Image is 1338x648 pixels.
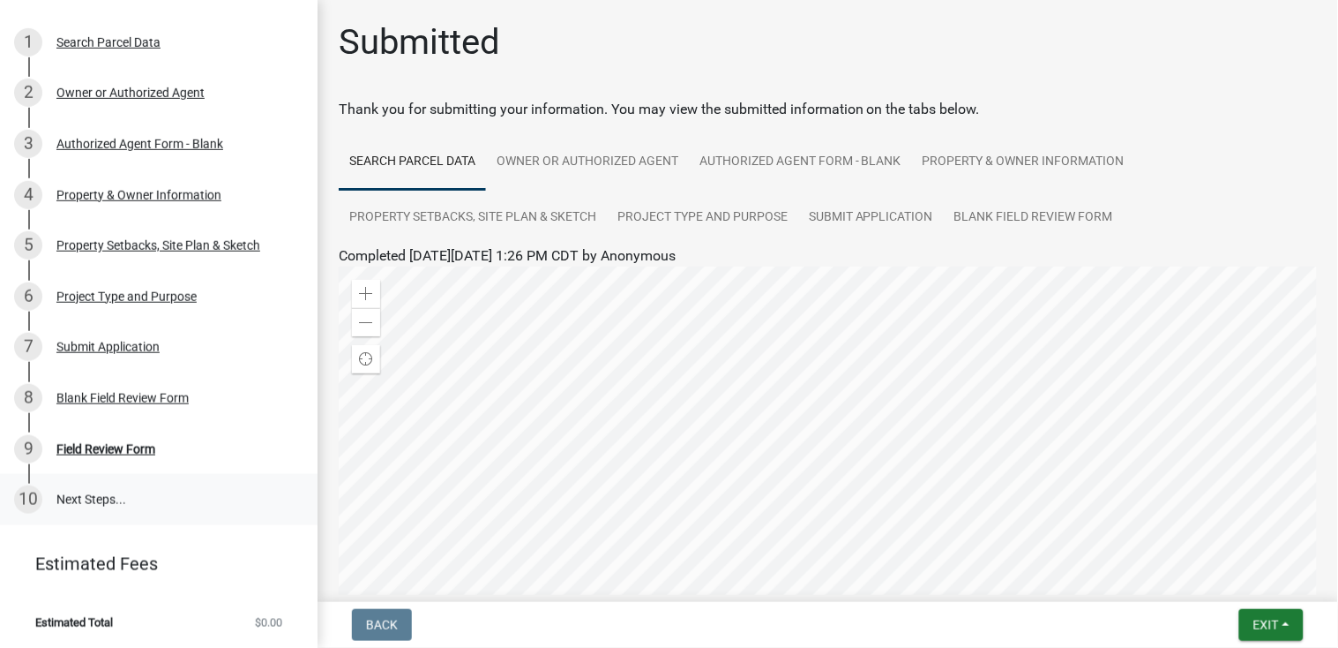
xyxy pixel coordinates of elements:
[689,134,912,191] a: Authorized Agent Form - Blank
[366,618,398,632] span: Back
[56,290,197,303] div: Project Type and Purpose
[352,308,380,336] div: Zoom out
[352,280,380,308] div: Zoom in
[339,190,607,246] a: Property Setbacks, Site Plan & Sketch
[352,609,412,641] button: Back
[35,617,113,629] span: Estimated Total
[912,134,1135,191] a: Property & Owner Information
[56,239,260,252] div: Property Setbacks, Site Plan & Sketch
[56,341,160,353] div: Submit Application
[56,138,223,150] div: Authorized Agent Form - Blank
[14,181,42,209] div: 4
[944,190,1124,246] a: Blank Field Review Form
[607,190,798,246] a: Project Type and Purpose
[14,28,42,57] div: 1
[255,617,282,629] span: $0.00
[56,36,161,49] div: Search Parcel Data
[56,189,221,201] div: Property & Owner Information
[56,87,205,99] div: Owner or Authorized Agent
[798,190,944,246] a: Submit Application
[1239,609,1304,641] button: Exit
[14,435,42,463] div: 9
[14,546,289,582] a: Estimated Fees
[14,79,42,107] div: 2
[56,443,155,456] div: Field Review Form
[14,384,42,412] div: 8
[339,99,1317,120] div: Thank you for submitting your information. You may view the submitted information on the tabs below.
[486,134,689,191] a: Owner or Authorized Agent
[339,247,676,264] span: Completed [DATE][DATE] 1:26 PM CDT by Anonymous
[14,231,42,260] div: 5
[14,130,42,158] div: 3
[352,345,380,373] div: Find my location
[339,21,500,64] h1: Submitted
[14,333,42,361] div: 7
[56,392,189,404] div: Blank Field Review Form
[339,134,486,191] a: Search Parcel Data
[1253,618,1279,632] span: Exit
[14,486,42,514] div: 10
[14,283,42,311] div: 6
